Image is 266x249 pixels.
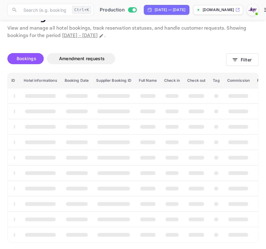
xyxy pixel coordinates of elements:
p: [DOMAIN_NAME] [203,7,234,13]
div: Switch to Sandbox mode [97,6,139,14]
th: Tag [209,73,223,88]
span: Bookings [17,56,36,61]
th: Hotel informations [20,73,61,88]
p: Bookings [7,11,259,23]
div: [DATE] — [DATE] [155,7,185,13]
span: [DATE] - [DATE] [62,32,98,39]
span: Amendment requests [59,56,105,61]
th: Full Name [135,73,160,88]
input: Search (e.g. bookings, documentation) [20,4,70,16]
span: Production [100,6,125,14]
th: ID [8,73,20,88]
p: View and manage all hotel bookings, track reservation statuses, and handle customer requests. Sho... [7,25,259,39]
th: Booking Date [61,73,93,88]
th: Commission [223,73,253,88]
button: Filter [226,53,259,66]
button: Change date range [98,33,104,39]
div: Ctrl+K [72,6,91,14]
th: Supplier Booking ID [92,73,135,88]
th: Check in [160,73,183,88]
img: With Joy [248,5,257,15]
div: account-settings tabs [7,53,226,64]
th: Check out [183,73,209,88]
